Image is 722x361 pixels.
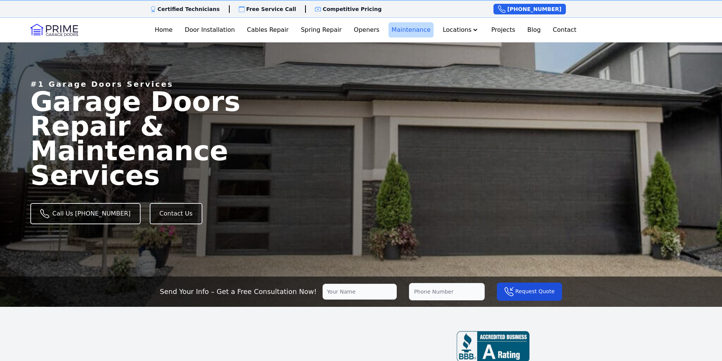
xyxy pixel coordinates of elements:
[246,5,296,13] p: Free Service Call
[497,283,562,301] button: Request Quote
[152,22,175,38] a: Home
[30,203,141,224] a: Call Us [PHONE_NUMBER]
[351,22,383,38] a: Openers
[550,22,579,38] a: Contact
[30,86,240,191] span: Garage Doors Repair & Maintenance Services
[323,284,397,300] input: Your Name
[160,286,317,297] p: Send Your Info – Get a Free Consultation Now!
[30,24,78,36] img: Logo
[488,22,518,38] a: Projects
[182,22,238,38] a: Door Installation
[388,22,434,38] a: Maintenance
[30,79,174,89] p: #1 Garage Doors Services
[524,22,543,38] a: Blog
[158,5,220,13] p: Certified Technicians
[440,22,482,38] button: Locations
[298,22,345,38] a: Spring Repair
[150,203,202,224] a: Contact Us
[323,5,382,13] p: Competitive Pricing
[409,283,485,300] input: Phone Number
[493,4,566,14] a: [PHONE_NUMBER]
[244,22,292,38] a: Cables Repair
